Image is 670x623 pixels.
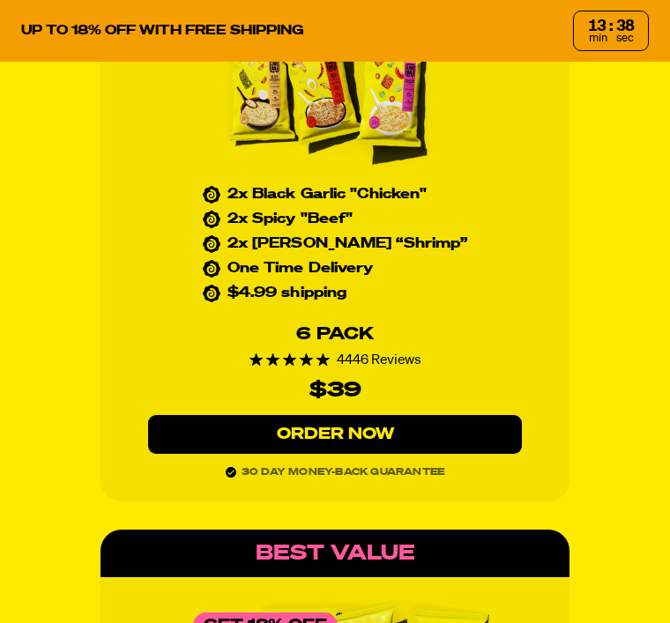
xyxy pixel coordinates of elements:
[9,507,111,614] iframe: Marketing Popup
[249,353,421,367] div: 4446 Reviews
[203,262,468,276] li: One Time Delivery
[296,325,374,343] div: 6 Pack
[589,33,607,44] span: min
[203,188,468,202] li: 2x Black Garlic "Chicken"
[203,212,468,226] li: 2x Spicy "Beef"
[226,464,444,501] span: 30 day money-back guarantee
[21,23,304,39] p: UP TO 18% OFF WITH FREE SHIPPING
[616,19,634,34] div: 38
[609,19,613,34] div: :
[203,237,468,251] li: 2x [PERSON_NAME] “Shrimp”
[588,19,606,34] div: 13
[309,374,361,407] div: $39
[100,530,569,577] div: Best Value
[148,415,523,455] a: Order Now
[203,286,468,300] li: $4.99 shipping
[616,33,634,44] span: sec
